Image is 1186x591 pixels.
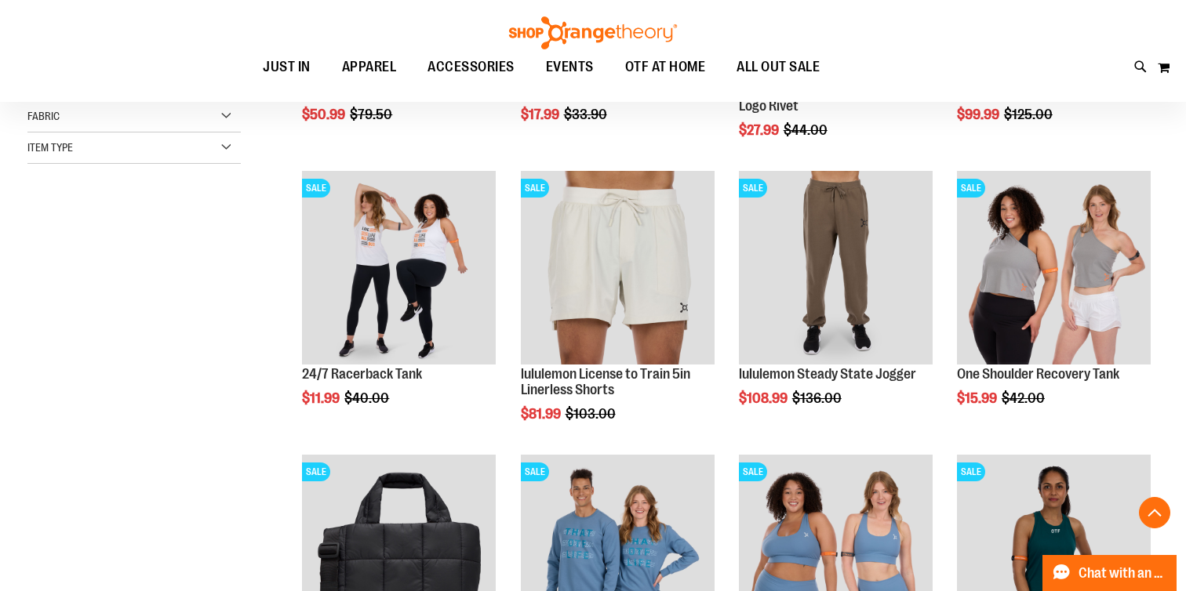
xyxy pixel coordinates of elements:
[427,49,515,85] span: ACCESSORIES
[1002,390,1047,406] span: $42.00
[350,107,395,122] span: $79.50
[957,171,1151,367] a: Main view of One Shoulder Recovery TankSALE
[739,171,933,367] a: lululemon Steady State JoggerSALE
[263,49,311,85] span: JUST IN
[521,171,715,364] img: lululemon License to Train 5in Linerless Shorts
[521,462,549,481] span: SALE
[739,390,790,406] span: $108.99
[546,49,594,85] span: EVENTS
[957,462,985,481] span: SALE
[1139,497,1170,528] button: Back To Top
[344,390,391,406] span: $40.00
[302,462,330,481] span: SALE
[784,122,830,138] span: $44.00
[521,107,562,122] span: $17.99
[957,107,1002,122] span: $99.99
[27,141,73,154] span: Item Type
[739,122,781,138] span: $27.99
[342,49,397,85] span: APPAREL
[521,179,549,198] span: SALE
[737,49,820,85] span: ALL OUT SALE
[566,406,618,422] span: $103.00
[739,462,767,481] span: SALE
[957,390,999,406] span: $15.99
[302,390,342,406] span: $11.99
[792,390,844,406] span: $136.00
[625,49,706,85] span: OTF AT HOME
[302,366,422,382] a: 24/7 Racerback Tank
[739,366,916,382] a: lululemon Steady State Jogger
[739,179,767,198] span: SALE
[513,163,722,462] div: product
[957,366,1119,382] a: One Shoulder Recovery Tank
[302,171,496,367] a: 24/7 Racerback TankSALE
[957,179,985,198] span: SALE
[731,163,940,446] div: product
[27,110,60,122] span: Fabric
[521,366,690,397] a: lululemon License to Train 5in Linerless Shorts
[564,107,609,122] span: $33.90
[302,107,347,122] span: $50.99
[949,163,1159,446] div: product
[507,16,679,49] img: Shop Orangetheory
[957,171,1151,364] img: Main view of One Shoulder Recovery Tank
[302,179,330,198] span: SALE
[294,163,504,446] div: product
[521,406,563,422] span: $81.99
[302,171,496,364] img: 24/7 Racerback Tank
[739,171,933,364] img: lululemon Steady State Jogger
[521,171,715,367] a: lululemon License to Train 5in Linerless ShortsSALE
[1004,107,1055,122] span: $125.00
[1042,555,1177,591] button: Chat with an Expert
[1079,566,1167,581] span: Chat with an Expert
